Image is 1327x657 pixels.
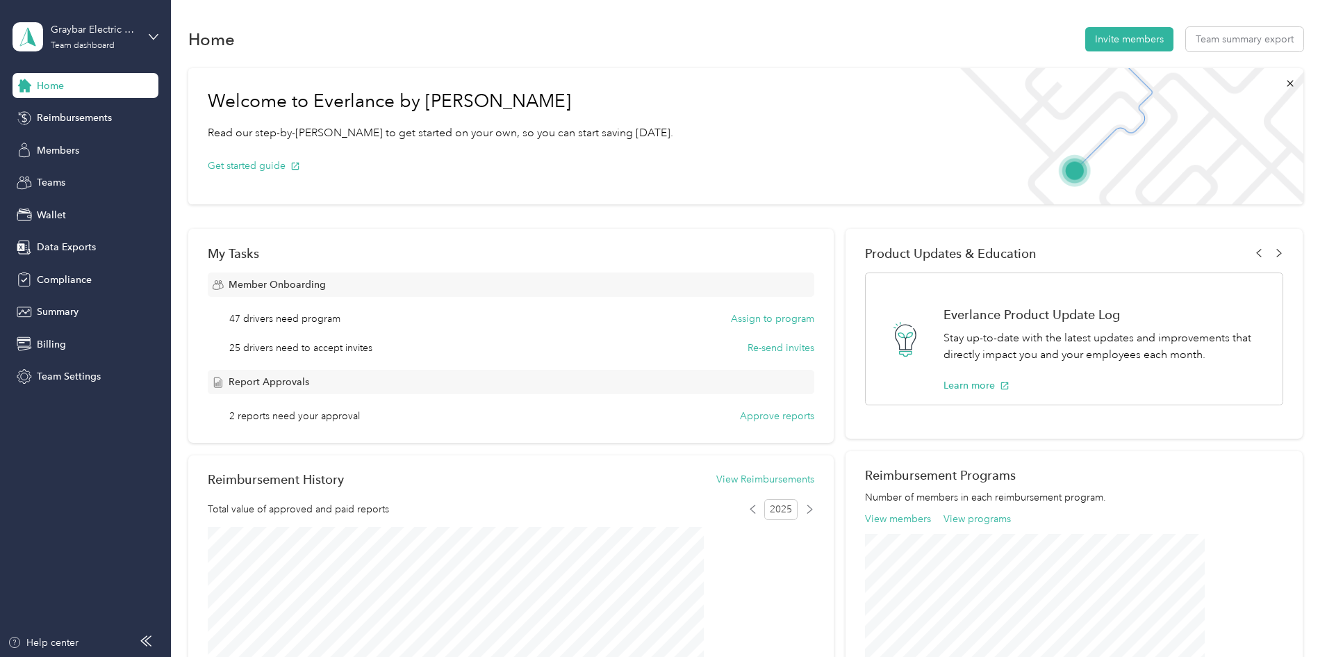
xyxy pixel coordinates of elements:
[37,337,66,352] span: Billing
[208,124,673,142] p: Read our step-by-[PERSON_NAME] to get started on your own, so you can start saving [DATE].
[37,79,64,93] span: Home
[37,143,79,158] span: Members
[208,90,673,113] h1: Welcome to Everlance by [PERSON_NAME]
[37,208,66,222] span: Wallet
[748,341,814,355] button: Re-send invites
[865,468,1283,482] h2: Reimbursement Programs
[1186,27,1303,51] button: Team summary export
[865,490,1283,505] p: Number of members in each reimbursement program.
[37,175,65,190] span: Teams
[943,378,1009,393] button: Learn more
[208,502,389,517] span: Total value of approved and paid reports
[37,369,101,384] span: Team Settings
[943,307,1268,322] h1: Everlance Product Update Log
[229,409,360,423] span: 2 reports need your approval
[229,341,372,355] span: 25 drivers need to accept invites
[943,512,1011,526] button: View programs
[208,472,344,487] h2: Reimbursement History
[943,330,1268,364] p: Stay up-to-date with the latest updates and improvements that directly impact you and your employ...
[37,273,92,287] span: Compliance
[188,32,235,47] h1: Home
[8,635,79,650] button: Help center
[764,499,798,520] span: 2025
[229,375,309,389] span: Report Approvals
[229,311,340,326] span: 47 drivers need program
[37,240,96,254] span: Data Exports
[1085,27,1173,51] button: Invite members
[865,246,1037,261] span: Product Updates & Education
[37,111,112,125] span: Reimbursements
[946,68,1303,204] img: Welcome to everlance
[731,311,814,326] button: Assign to program
[37,305,79,319] span: Summary
[229,277,326,292] span: Member Onboarding
[865,512,931,526] button: View members
[51,22,138,37] div: Graybar Electric Company, Inc
[716,472,814,487] button: View Reimbursements
[208,246,814,261] div: My Tasks
[208,159,300,173] button: Get started guide
[1249,579,1327,657] iframe: Everlance-gr Chat Button Frame
[51,42,115,50] div: Team dashboard
[740,409,814,423] button: Approve reports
